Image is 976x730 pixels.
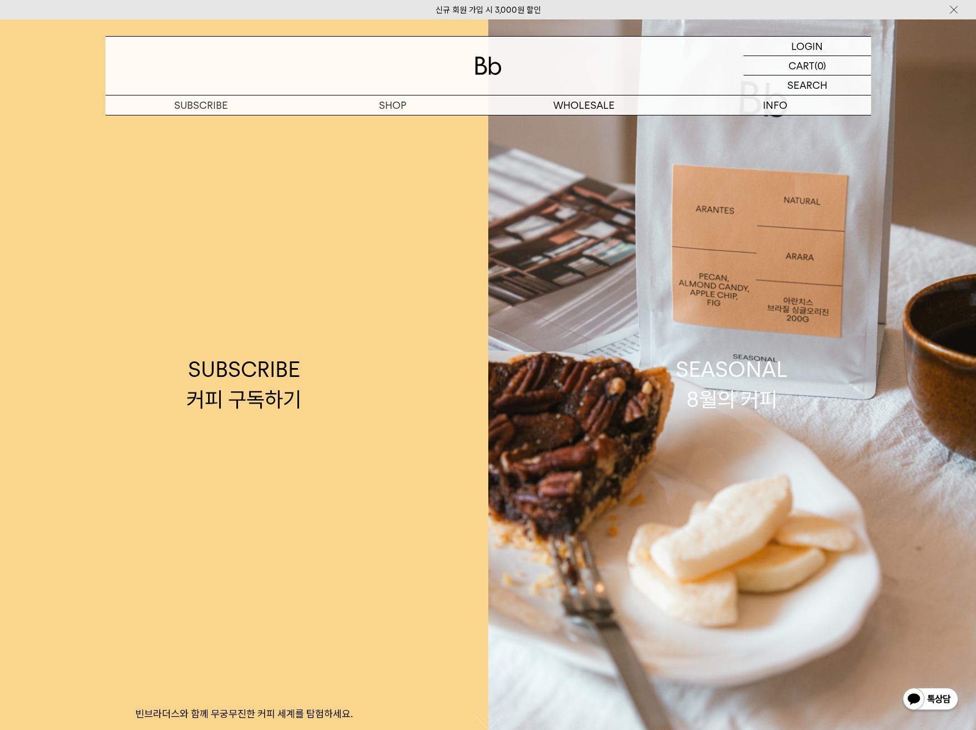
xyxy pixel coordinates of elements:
[436,5,541,15] a: 신규 회원 가입 시 3,000원 할인
[676,355,788,414] div: SEASONAL 8월의 커피
[186,355,301,414] div: SUBSCRIBE 커피 구독하기
[791,37,823,56] p: LOGIN
[105,95,297,115] a: SUBSCRIBE
[297,95,488,115] a: SHOP
[475,57,502,75] img: 로고
[902,687,959,713] img: 카카오톡 채널 1:1 채팅 버튼
[744,37,871,56] a: LOGIN
[787,75,827,95] p: SEARCH
[788,56,815,75] p: CART
[815,56,826,75] p: (0)
[680,95,871,115] p: INFO
[744,56,871,75] a: CART (0)
[488,95,680,115] p: WHOLESALE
